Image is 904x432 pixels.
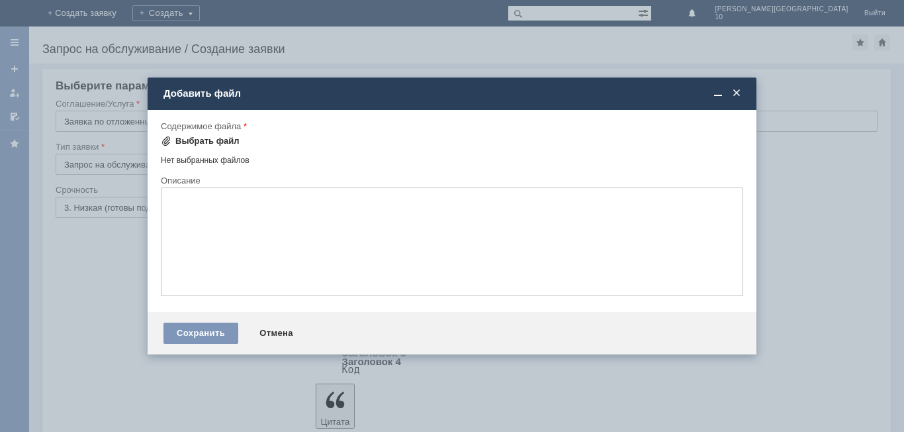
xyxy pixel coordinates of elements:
span: Свернуть (Ctrl + M) [711,87,725,99]
div: Выбрать файл [175,136,240,146]
div: Описание [161,176,741,185]
span: Закрыть [730,87,743,99]
div: Содержимое файла [161,122,741,131]
div: Нет выбранных файлов [161,150,743,166]
div: Добавить файл [163,87,743,99]
div: просьба удалить [5,5,193,16]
